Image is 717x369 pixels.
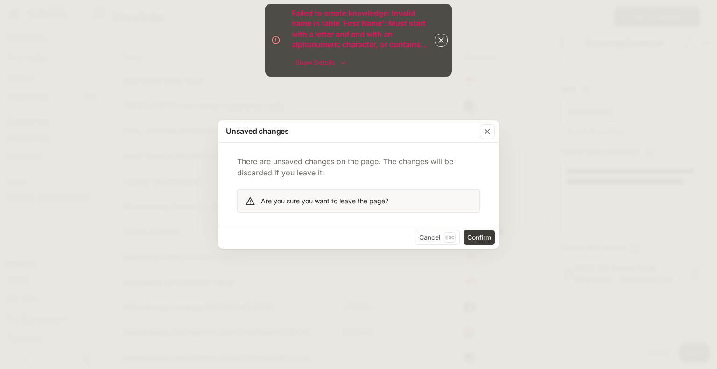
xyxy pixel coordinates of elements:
p: Unsaved changes [226,125,289,137]
h5: Failed to create knowledge: Invalid name in table 'First Name': Must start with a letter and end ... [292,8,433,50]
button: CancelEsc [415,230,460,245]
p: There are unsaved changes on the page. The changes will be discarded if you leave it. [237,156,480,178]
button: Confirm [464,230,495,245]
button: Show Details [292,54,350,72]
div: Are you sure you want to leave the page? [261,193,388,209]
p: Esc [444,232,456,243]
